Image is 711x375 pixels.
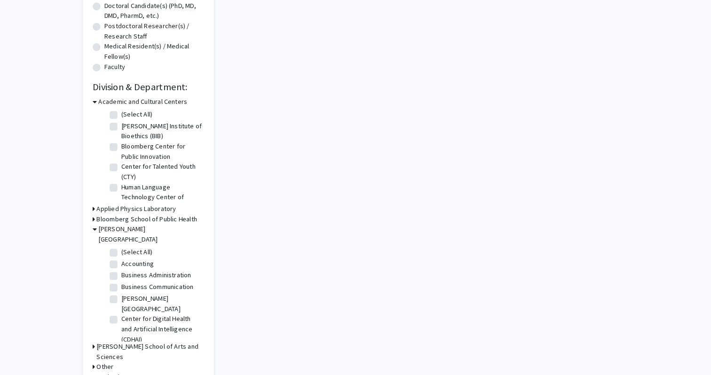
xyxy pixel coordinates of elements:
label: Business Administration [118,273,185,283]
h3: Other [94,362,110,372]
label: Medical Resident(s) / Medical Fellow(s) [101,52,198,71]
label: [PERSON_NAME] Institute of Bioethics (BIB) [118,129,196,148]
h2: Division & Department: [90,90,198,102]
label: Doctoral Candidate(s) (PhD, MD, DMD, PharmD, etc.) [101,12,198,32]
label: Business Communication [118,285,188,295]
h3: Applied Physics Laboratory [94,209,171,219]
label: Bloomberg Center for Public Innovation [118,148,196,168]
label: Postdoctoral Researcher(s) / Research Staff [101,32,198,52]
label: (Select All) [118,251,148,261]
h3: Academic and Cultural Centers [95,105,182,115]
label: Center for Talented Youth (CTY) [118,168,196,188]
label: Human Language Technology Center of Excellence (HLTCOE) [118,188,196,218]
label: Accounting [118,262,149,272]
label: Faculty [101,71,121,81]
label: [PERSON_NAME][GEOGRAPHIC_DATA] [118,296,196,316]
label: (Select All) [118,117,148,127]
h3: Bloomberg School of Public Health [94,219,191,229]
label: Master's Student(s) [101,1,157,11]
iframe: Chat [7,333,40,368]
h3: [PERSON_NAME] School of Arts and Sciences [94,343,198,362]
label: Center for Digital Health and Artificial Intelligence (CDHAI) [118,316,196,345]
h3: [PERSON_NAME][GEOGRAPHIC_DATA] [95,229,198,249]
